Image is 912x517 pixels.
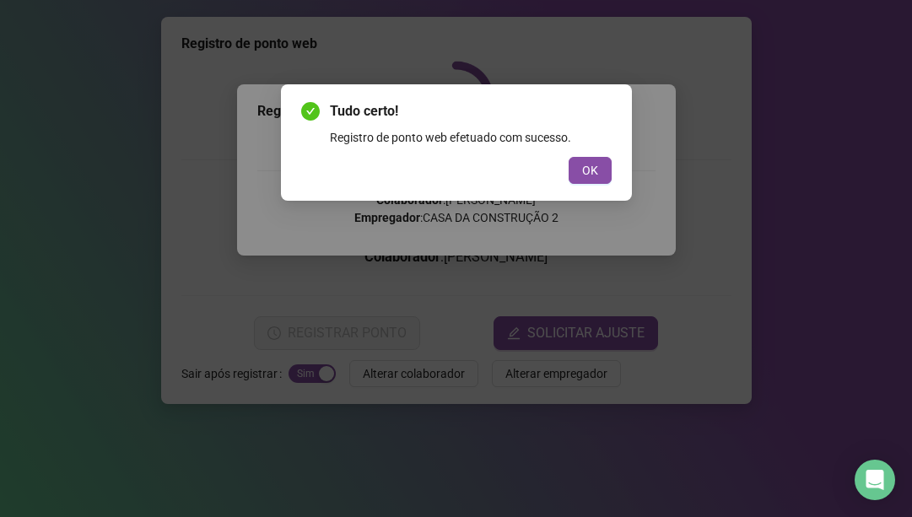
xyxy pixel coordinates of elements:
[330,101,612,121] span: Tudo certo!
[301,102,320,121] span: check-circle
[855,460,895,500] div: Open Intercom Messenger
[582,161,598,180] span: OK
[330,128,612,147] div: Registro de ponto web efetuado com sucesso.
[569,157,612,184] button: OK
